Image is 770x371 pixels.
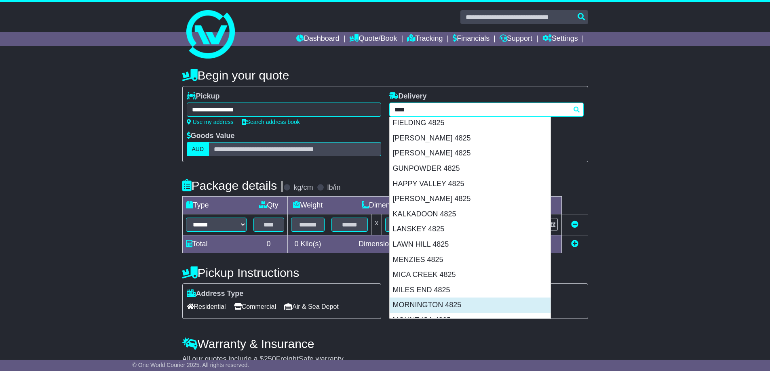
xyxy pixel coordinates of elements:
td: x [371,214,382,235]
td: Dimensions (L x W x H) [328,197,479,214]
h4: Pickup Instructions [182,266,381,279]
label: kg/cm [293,183,313,192]
span: Commercial [234,300,276,313]
span: 250 [264,355,276,363]
a: Remove this item [571,220,578,228]
td: Kilo(s) [287,235,328,253]
td: Dimensions in Centimetre(s) [328,235,479,253]
typeahead: Please provide city [389,103,584,117]
span: Residential [187,300,226,313]
div: [PERSON_NAME] 4825 [390,191,551,207]
td: Weight [287,197,328,214]
label: Address Type [187,289,244,298]
div: MOUNT ISA 4825 [390,313,551,328]
div: MENZIES 4825 [390,252,551,268]
div: KALKADOON 4825 [390,207,551,222]
a: Financials [453,32,489,46]
label: Delivery [389,92,427,101]
div: GUNPOWDER 4825 [390,161,551,176]
label: AUD [187,142,209,156]
a: Settings [542,32,578,46]
td: Total [182,235,250,253]
div: [PERSON_NAME] 4825 [390,146,551,161]
label: Pickup [187,92,220,101]
a: Quote/Book [349,32,397,46]
h4: Package details | [182,179,284,192]
a: Add new item [571,240,578,248]
div: MORNINGTON 4825 [390,298,551,313]
div: HAPPY VALLEY 4825 [390,176,551,192]
div: MILES END 4825 [390,283,551,298]
td: Type [182,197,250,214]
a: Support [500,32,532,46]
td: Qty [250,197,287,214]
a: Dashboard [296,32,340,46]
div: LAWN HILL 4825 [390,237,551,252]
a: Tracking [407,32,443,46]
a: Use my address [187,119,234,125]
h4: Begin your quote [182,69,588,82]
div: FIELDING 4825 [390,115,551,131]
h4: Warranty & Insurance [182,337,588,350]
span: © One World Courier 2025. All rights reserved. [133,362,249,368]
td: 0 [250,235,287,253]
a: Search address book [242,119,300,125]
div: [PERSON_NAME] 4825 [390,131,551,146]
label: Goods Value [187,132,235,140]
div: MICA CREEK 4825 [390,267,551,283]
div: LANSKEY 4825 [390,222,551,237]
div: All our quotes include a $ FreightSafe warranty. [182,355,588,364]
label: lb/in [327,183,340,192]
span: Air & Sea Depot [284,300,339,313]
span: 0 [294,240,298,248]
